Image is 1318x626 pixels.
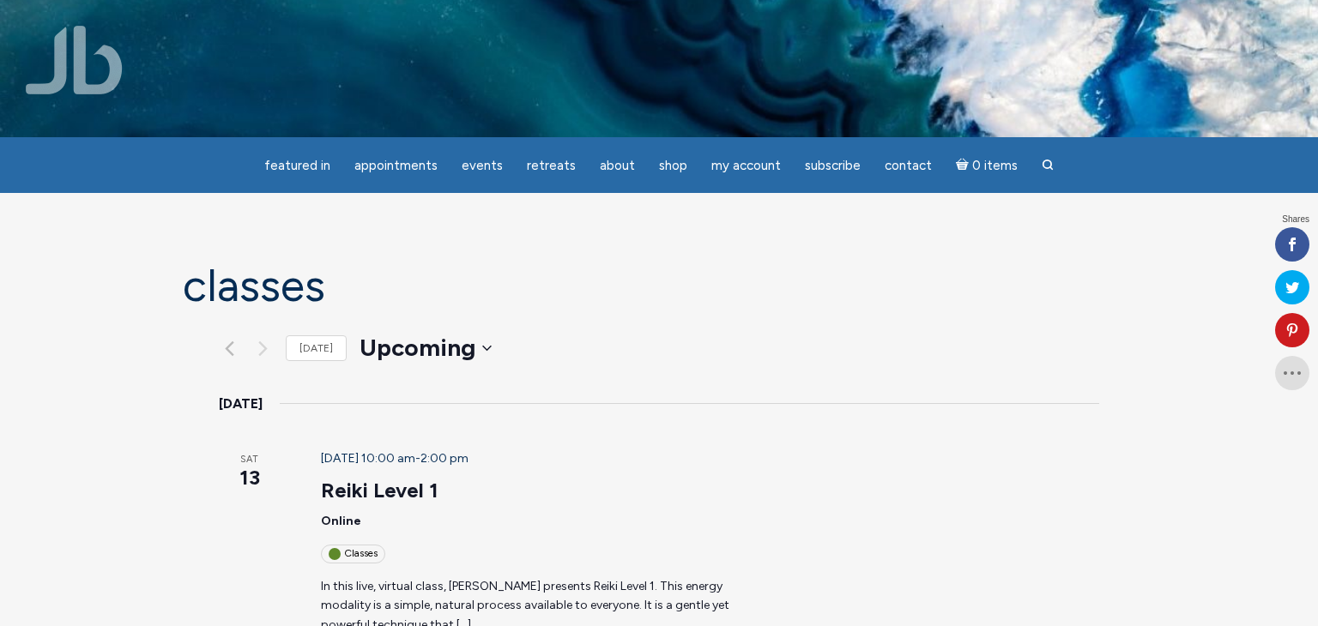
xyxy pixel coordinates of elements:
span: Upcoming [360,331,475,365]
span: Appointments [354,158,438,173]
span: Contact [885,158,932,173]
img: Jamie Butler. The Everyday Medium [26,26,123,94]
a: Retreats [517,149,586,183]
span: My Account [711,158,781,173]
time: - [321,451,469,466]
button: Next Events [252,338,273,358]
a: Previous Events [219,338,239,358]
span: [DATE] 10:00 am [321,451,415,466]
span: Shop [659,158,687,173]
span: About [600,158,635,173]
h1: Classes [183,262,1135,310]
div: Classes [321,545,385,563]
i: Cart [956,158,972,173]
a: Reiki Level 1 [321,478,438,503]
span: Online [321,514,361,528]
span: Events [462,158,503,173]
span: Subscribe [805,158,861,173]
span: 13 [219,463,280,492]
a: [DATE] [286,335,347,362]
span: 2:00 pm [420,451,469,466]
span: 0 items [972,160,1018,172]
span: Retreats [527,158,576,173]
time: [DATE] [219,393,263,415]
a: My Account [701,149,791,183]
a: About [589,149,645,183]
span: featured in [264,158,330,173]
a: Contact [874,149,942,183]
a: featured in [254,149,341,183]
span: Shares [1282,215,1309,224]
button: Upcoming [360,331,492,365]
a: Shop [649,149,698,183]
a: Cart0 items [946,147,1028,183]
a: Events [451,149,513,183]
a: Subscribe [795,149,871,183]
span: Sat [219,453,280,467]
a: Appointments [344,149,448,183]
